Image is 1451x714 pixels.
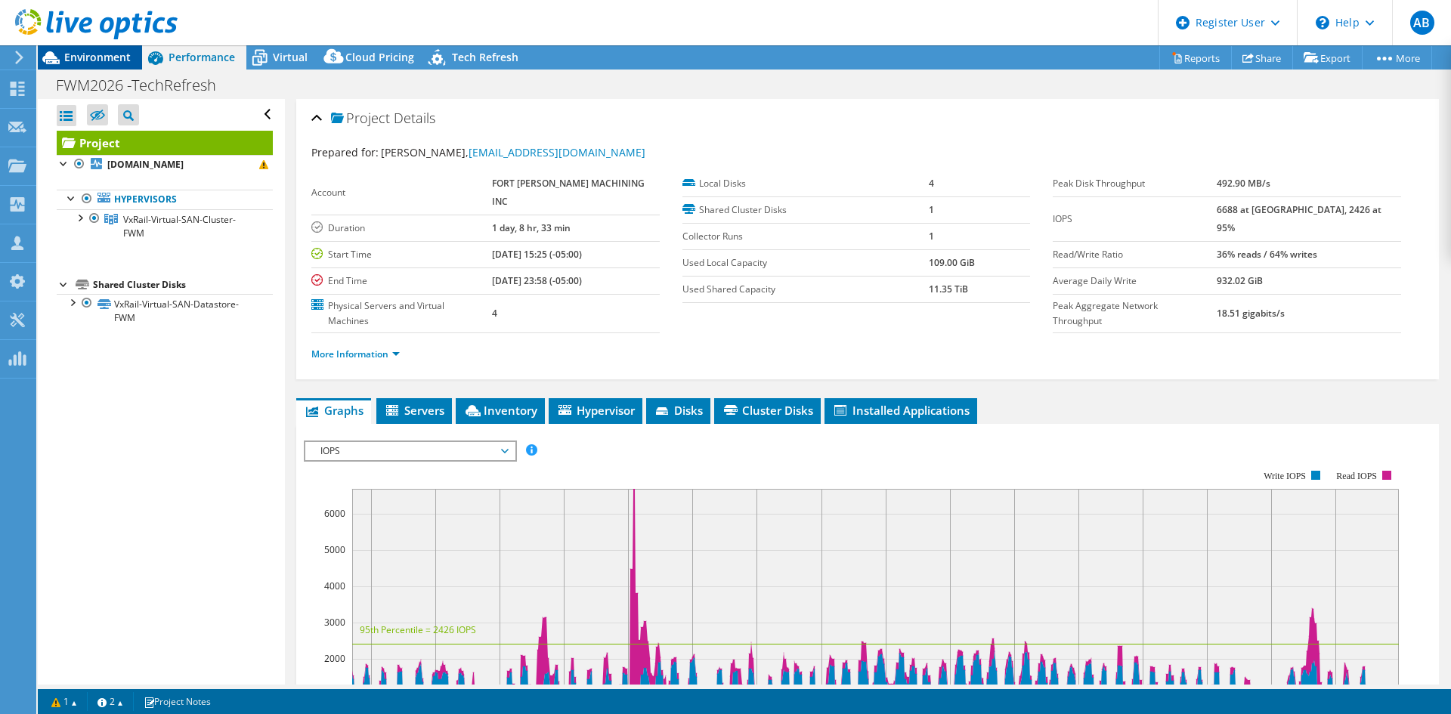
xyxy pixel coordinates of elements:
[384,403,444,418] span: Servers
[1410,11,1434,35] span: AB
[1053,274,1216,289] label: Average Daily Write
[324,580,345,592] text: 4000
[682,282,929,297] label: Used Shared Capacity
[133,692,221,711] a: Project Notes
[492,221,571,234] b: 1 day, 8 hr, 33 min
[324,652,345,665] text: 2000
[492,248,582,261] b: [DATE] 15:25 (-05:00)
[57,190,273,209] a: Hypervisors
[57,209,273,243] a: VxRail-Virtual-SAN-Cluster-FWM
[273,50,308,64] span: Virtual
[1217,274,1263,287] b: 932.02 GiB
[324,543,345,556] text: 5000
[57,131,273,155] a: Project
[929,283,968,295] b: 11.35 TiB
[1264,471,1306,481] text: Write IOPS
[722,403,813,418] span: Cluster Disks
[492,307,497,320] b: 4
[1292,46,1363,70] a: Export
[452,50,518,64] span: Tech Refresh
[107,158,184,171] b: [DOMAIN_NAME]
[324,616,345,629] text: 3000
[331,111,390,126] span: Project
[463,403,537,418] span: Inventory
[311,348,400,360] a: More Information
[492,177,645,208] b: FORT [PERSON_NAME] MACHINING INC
[1217,307,1285,320] b: 18.51 gigabits/s
[311,247,491,262] label: Start Time
[394,109,435,127] span: Details
[1159,46,1232,70] a: Reports
[381,145,645,159] span: [PERSON_NAME],
[929,256,975,269] b: 109.00 GiB
[1337,471,1378,481] text: Read IOPS
[1316,16,1329,29] svg: \n
[360,623,476,636] text: 95th Percentile = 2426 IOPS
[1217,248,1317,261] b: 36% reads / 64% writes
[87,692,134,711] a: 2
[682,176,929,191] label: Local Disks
[64,50,131,64] span: Environment
[1053,176,1216,191] label: Peak Disk Throughput
[57,294,273,327] a: VxRail-Virtual-SAN-Datastore-FWM
[41,692,88,711] a: 1
[1362,46,1432,70] a: More
[929,230,934,243] b: 1
[304,403,364,418] span: Graphs
[492,274,582,287] b: [DATE] 23:58 (-05:00)
[311,274,491,289] label: End Time
[929,203,934,216] b: 1
[311,221,491,236] label: Duration
[682,202,929,218] label: Shared Cluster Disks
[1053,212,1216,227] label: IOPS
[311,145,379,159] label: Prepared for:
[324,507,345,520] text: 6000
[654,403,703,418] span: Disks
[57,155,273,175] a: [DOMAIN_NAME]
[345,50,414,64] span: Cloud Pricing
[682,255,929,270] label: Used Local Capacity
[1231,46,1293,70] a: Share
[311,185,491,200] label: Account
[832,403,970,418] span: Installed Applications
[49,77,240,94] h1: FWM2026 -TechRefresh
[313,442,507,460] span: IOPS
[1217,203,1381,234] b: 6688 at [GEOGRAPHIC_DATA], 2426 at 95%
[682,229,929,244] label: Collector Runs
[123,213,236,240] span: VxRail-Virtual-SAN-Cluster-FWM
[1053,247,1216,262] label: Read/Write Ratio
[1217,177,1270,190] b: 492.90 MB/s
[929,177,934,190] b: 4
[469,145,645,159] a: [EMAIL_ADDRESS][DOMAIN_NAME]
[556,403,635,418] span: Hypervisor
[93,276,273,294] div: Shared Cluster Disks
[311,298,491,329] label: Physical Servers and Virtual Machines
[169,50,235,64] span: Performance
[1053,298,1216,329] label: Peak Aggregate Network Throughput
